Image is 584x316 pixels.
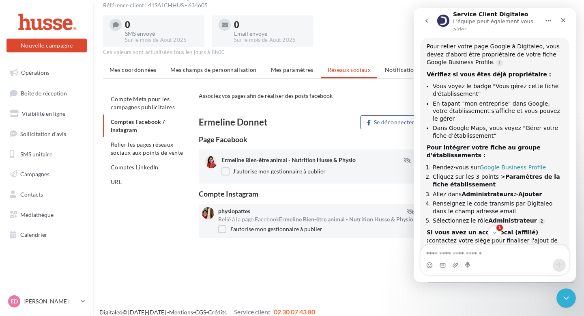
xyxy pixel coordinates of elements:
a: CGS [195,309,206,316]
iframe: Intercom live chat [414,8,576,282]
span: Opérations [21,69,49,76]
span: ED [11,297,18,305]
span: © [DATE]-[DATE] - - - [99,309,315,316]
span: Visibilité en ligne [22,110,65,117]
iframe: Intercom live chat [556,288,576,308]
a: Digitaleo [99,309,122,316]
li: Renseignez le code transmis par Digitaleo dans le champ adresse email [19,192,149,207]
span: Relier les pages réseaux sociaux aux points de vente [111,141,183,156]
button: Se déconnecter [360,115,421,129]
b: Ajouter [105,183,128,189]
span: physiopattes [218,208,250,214]
span: Campagnes [20,171,49,177]
div: Pour relier votre page Google à Digitaleo, vous devez d'abord être propriétaire de votre fiche Go... [6,30,156,285]
a: Crédits [208,309,227,316]
span: Compte Meta pour les campagnes publicitaires [111,95,175,110]
div: Relié à la page Facebook [218,215,418,223]
span: Ermeline Bien-être animal - Nutrition Husse & Physio [279,216,413,223]
a: Mentions [169,309,193,316]
a: Source reference 9254175: [125,210,131,216]
button: Nouvelle campagne [6,39,87,52]
a: Contacts [5,186,88,203]
label: J'autorise mon gestionnaire à publier [221,167,326,175]
a: Calendrier [5,226,88,243]
div: Ces valeurs sont actualisées tous les jours à 8h00 [103,49,574,56]
a: Opérations [5,64,88,81]
li: Sélectionnez le rôle [19,209,149,216]
p: [PERSON_NAME] [24,297,77,305]
span: Mes paramètres [271,66,313,73]
b: Administrateurs [48,183,100,189]
li: Allez dans > [19,182,149,190]
div: contactez votre siège pour finaliser l'ajout de votre établissement sur Digitaleo. [13,221,149,245]
div: Pour relier votre page Google à Digitaleo, vous devez d'abord être propriétaire de votre fiche Go... [13,35,149,58]
div: Service Client Digitaleo dit… [6,30,156,286]
textarea: Envoyer un message... [7,237,155,251]
span: Boîte de réception [21,89,67,96]
button: Télécharger la pièce jointe [39,254,45,260]
b: Pour intégrer votre fiche au groupe d'établissements : [13,136,127,151]
span: Ermeline Bien-être animal - Nutrition Husse & Physio [221,156,356,163]
a: Source reference 13069773: [83,52,89,58]
span: Calendrier [20,231,47,238]
a: Boîte de réception [5,84,88,102]
a: SMS unitaire [5,146,88,163]
span: Sollicitation d'avis [20,130,66,137]
div: 0 [234,20,307,29]
span: Service client [234,308,271,316]
div: Ermeline Donnet [199,118,307,127]
button: Sélectionneur d’emoji [13,254,19,260]
span: Contacts [20,191,43,198]
div: Sur le mois de Août 2025 [125,37,198,44]
div: 0 [125,20,198,29]
button: Scroll to bottom [74,218,88,232]
span: Mes champs de personnalisation [170,66,257,73]
span: URL [111,178,122,185]
b: Si vous avez un accès local (affilié) : [13,221,125,236]
li: Cliquez sur les 3 points > [19,165,149,180]
div: Page Facebook [199,136,421,143]
span: Comptes LinkedIn [111,164,159,171]
div: Compte Instagram [199,190,421,197]
li: Vous voyez le badge "Vous gérez cette fiche d'établissement" [19,74,149,89]
div: SMS envoyé [125,31,198,37]
div: Sur le mois de Août 2025 [234,37,307,44]
button: Sélectionneur de fichier gif [26,254,32,260]
a: Visibilité en ligne [5,105,88,122]
span: Mes coordonnées [109,66,156,73]
button: Envoyer un message… [139,251,152,264]
div: Référence client : 41SALCHHUS - 634605 [103,1,574,9]
span: Scroll badge [83,216,89,223]
a: Sollicitation d'avis [5,126,88,143]
span: Associez vos pages afin de réaliser des posts facebook [199,92,333,99]
li: En tapant "mon entreprise" dans Google, votre établissement s'affiche et vous pouvez le gérer [19,92,149,115]
span: SMS unitaire [20,150,52,157]
b: Administrateur [75,209,123,216]
span: 02 30 07 43 80 [274,308,315,316]
span: Médiathèque [20,211,54,218]
a: ED [PERSON_NAME] [6,294,87,309]
a: Campagnes [5,166,88,183]
li: Dans Google Maps, vous voyez "Gérer votre fiche d'établissement" [19,116,149,131]
label: J'autorise mon gestionnaire à publier [218,225,322,233]
a: Google Business Profile [66,156,133,162]
button: Start recording [52,254,58,260]
li: Rendez-vous sur [19,156,149,163]
span: Notifications [385,66,420,73]
div: Email envoyé [234,31,307,37]
b: Vérifiez si vous êtes déjà propriétaire : [13,63,137,69]
a: Médiathèque [5,206,88,223]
